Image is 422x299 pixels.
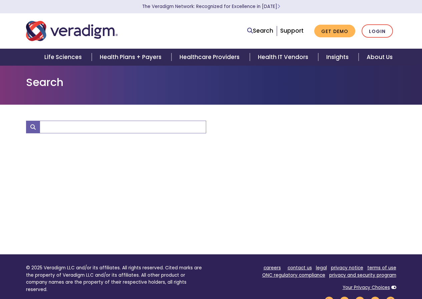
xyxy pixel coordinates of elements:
[26,76,396,89] h1: Search
[280,27,304,35] a: Support
[36,49,92,66] a: Life Sciences
[247,26,273,35] a: Search
[318,49,359,66] a: Insights
[277,3,280,10] span: Learn More
[316,265,327,271] a: legal
[262,272,325,278] a: ONC regulatory compliance
[250,49,318,66] a: Health IT Vendors
[26,20,118,42] img: Veradigm logo
[40,121,206,133] input: Search
[92,49,171,66] a: Health Plans + Payers
[367,265,396,271] a: terms of use
[343,284,390,291] a: Your Privacy Choices
[359,49,401,66] a: About Us
[314,25,355,38] a: Get Demo
[26,264,206,293] p: © 2025 Veradigm LLC and/or its affiliates. All rights reserved. Cited marks are the property of V...
[264,265,281,271] a: careers
[331,265,363,271] a: privacy notice
[329,272,396,278] a: privacy and security program
[171,49,250,66] a: Healthcare Providers
[142,3,280,10] a: The Veradigm Network: Recognized for Excellence in [DATE]Learn More
[362,24,393,38] a: Login
[288,265,312,271] a: contact us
